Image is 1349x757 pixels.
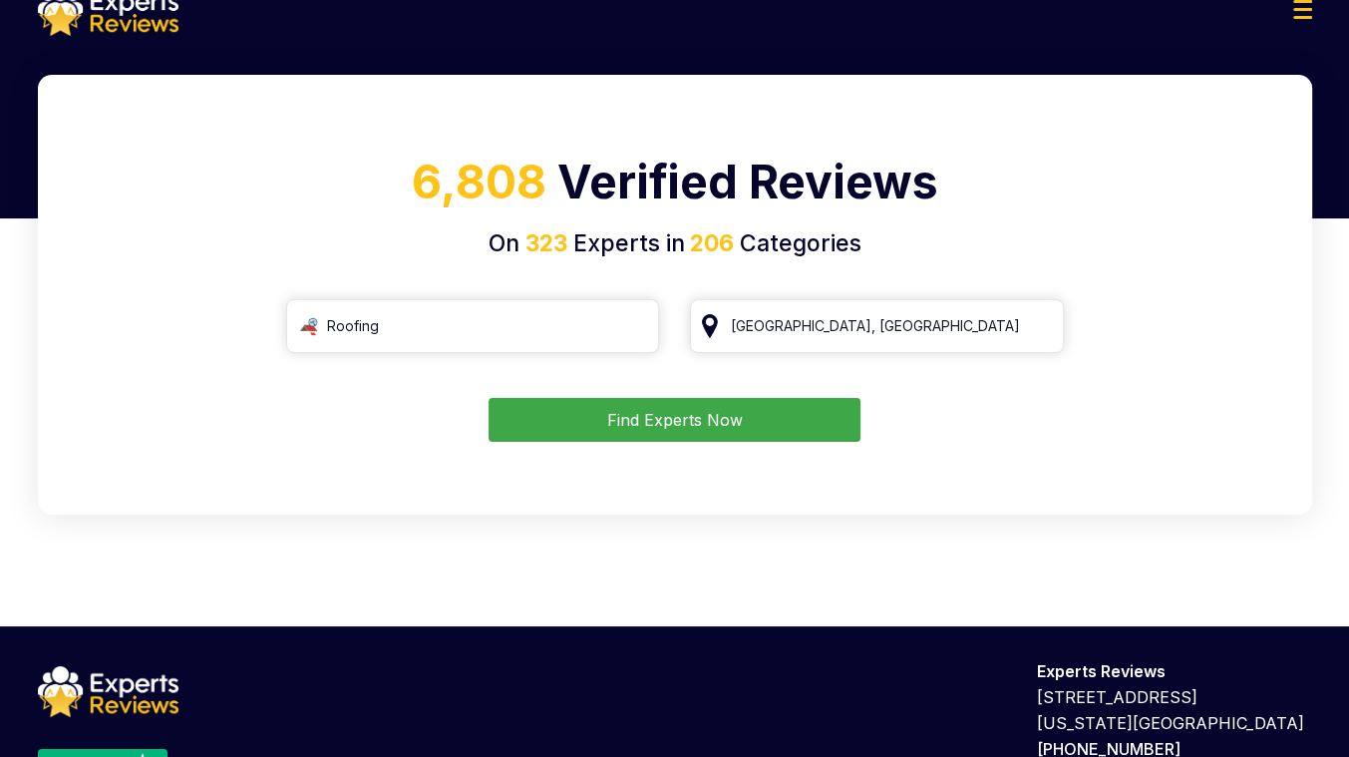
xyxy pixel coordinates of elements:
[525,229,567,257] span: 323
[38,666,178,718] img: logo
[690,299,1064,353] input: Your City
[1037,684,1312,710] p: [STREET_ADDRESS]
[62,148,1288,226] h1: Verified Reviews
[489,398,860,442] button: Find Experts Now
[412,154,546,209] span: 6,808
[1037,710,1312,736] p: [US_STATE][GEOGRAPHIC_DATA]
[62,226,1288,261] h4: On Experts in Categories
[685,229,734,257] span: 206
[286,299,660,353] input: Search Category
[1037,658,1312,684] p: Experts Reviews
